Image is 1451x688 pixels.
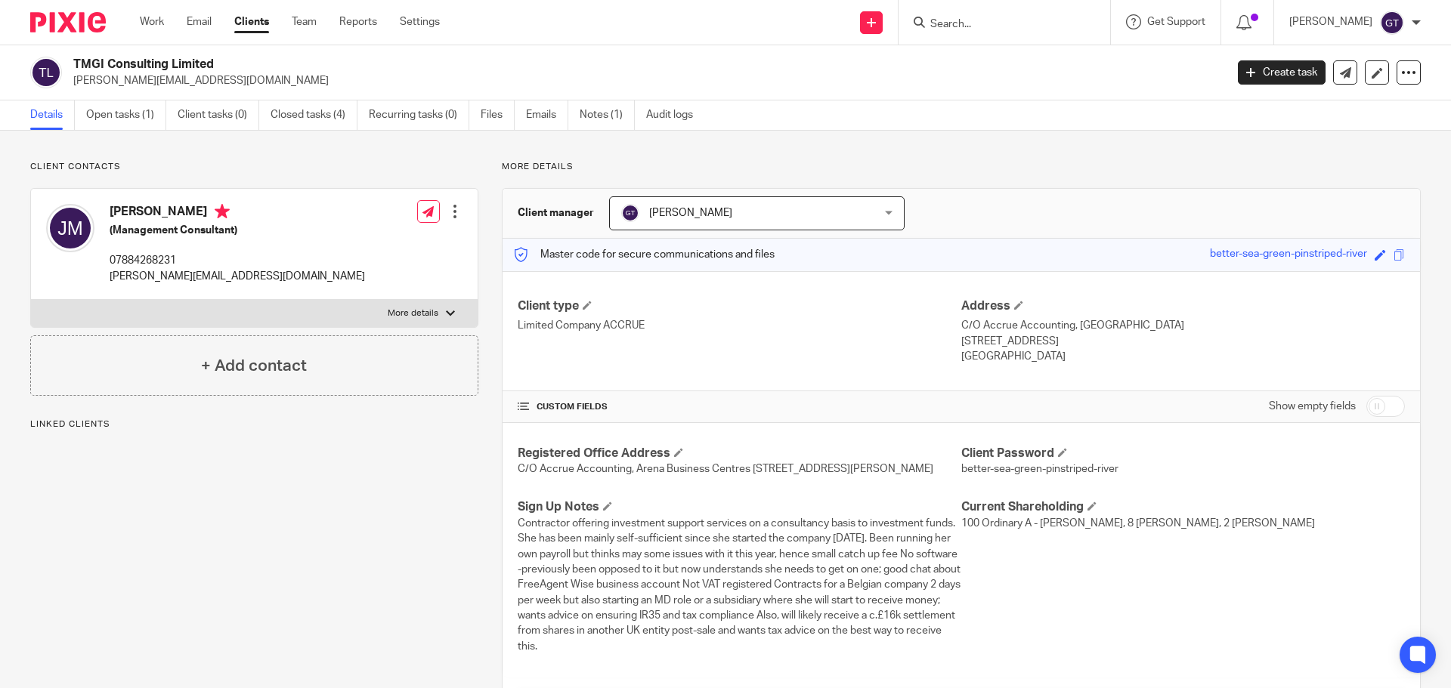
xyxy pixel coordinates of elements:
p: [PERSON_NAME] [1289,14,1372,29]
p: [STREET_ADDRESS] [961,334,1405,349]
span: 100 Ordinary A - [PERSON_NAME], 8 [PERSON_NAME], 2 [PERSON_NAME] [961,518,1315,529]
a: Clients [234,14,269,29]
h2: TMGI Consulting Limited [73,57,987,73]
a: Details [30,100,75,130]
i: Primary [215,204,230,219]
div: better-sea-green-pinstriped-river [1210,246,1367,264]
h3: Client manager [518,205,594,221]
img: Pixie [30,12,106,32]
a: Files [481,100,515,130]
h4: Current Shareholding [961,499,1405,515]
p: Linked clients [30,418,478,430]
h4: [PERSON_NAME] [110,204,365,223]
h4: Sign Up Notes [518,499,961,515]
a: Create task [1238,60,1326,85]
p: Limited Company ACCRUE [518,318,961,333]
p: C/O Accrue Accounting, [GEOGRAPHIC_DATA] [961,318,1405,333]
label: Show empty fields [1269,399,1356,414]
a: Reports [339,14,377,29]
p: Client contacts [30,161,478,173]
p: [PERSON_NAME][EMAIL_ADDRESS][DOMAIN_NAME] [73,73,1215,88]
span: C/O Accrue Accounting, Arena Business Centres [STREET_ADDRESS][PERSON_NAME] [518,464,933,474]
span: better-sea-green-pinstriped-river [961,464,1118,474]
h5: (Management Consultant) [110,223,365,238]
a: Recurring tasks (0) [369,100,469,130]
a: Closed tasks (4) [271,100,357,130]
p: Master code for secure communications and files [514,247,775,262]
h4: Client Password [961,446,1405,461]
input: Search [929,18,1065,32]
p: 07884268231 [110,253,365,268]
span: Contractor offering investment support services on a consultancy basis to investment funds. She h... [518,518,961,652]
a: Email [187,14,212,29]
img: svg%3E [621,204,639,222]
h4: Address [961,298,1405,314]
a: Client tasks (0) [178,100,259,130]
a: Open tasks (1) [86,100,166,130]
p: More details [388,307,438,319]
a: Settings [400,14,440,29]
a: Team [292,14,317,29]
a: Notes (1) [580,100,635,130]
a: Audit logs [646,100,704,130]
p: [GEOGRAPHIC_DATA] [961,349,1405,364]
a: Work [140,14,164,29]
h4: Registered Office Address [518,446,961,461]
h4: Client type [518,298,961,314]
p: [PERSON_NAME][EMAIL_ADDRESS][DOMAIN_NAME] [110,269,365,284]
a: Emails [526,100,568,130]
h4: + Add contact [201,354,307,378]
p: More details [502,161,1421,173]
img: svg%3E [1380,11,1404,35]
h4: CUSTOM FIELDS [518,401,961,413]
img: svg%3E [30,57,62,88]
img: svg%3E [46,204,94,252]
span: [PERSON_NAME] [649,208,732,218]
span: Get Support [1147,17,1205,27]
